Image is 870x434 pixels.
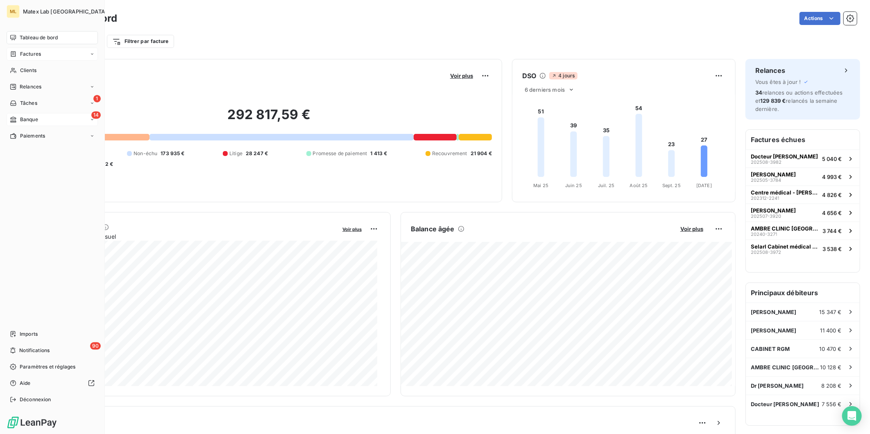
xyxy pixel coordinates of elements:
h2: 292 817,59 € [46,106,492,131]
span: 5 040 € [822,156,842,162]
span: Aide [20,380,31,387]
button: Filtrer par facture [107,35,174,48]
span: [PERSON_NAME] [751,171,796,178]
span: 10 128 € [820,364,842,371]
span: 202508-3982 [751,160,782,165]
span: Voir plus [680,226,703,232]
span: Chiffre d'affaires mensuel [46,232,337,241]
span: Litige [229,150,242,157]
span: 4 826 € [822,192,842,198]
button: Selarl Cabinet médical Dr [PERSON_NAME]202508-39723 538 € [746,240,860,258]
h6: Relances [755,66,785,75]
span: 173 935 € [161,150,184,157]
button: [PERSON_NAME]202505-37844 993 € [746,167,860,185]
span: Tableau de bord [20,34,58,41]
span: Imports [20,330,38,338]
span: [PERSON_NAME] [751,309,797,315]
span: Docteur [PERSON_NAME] [751,401,819,407]
span: 202507-3920 [751,214,781,219]
span: CABINET RGM [751,346,790,352]
span: Docteur [PERSON_NAME] [751,153,818,160]
span: 1 [93,95,101,102]
span: [PERSON_NAME] [751,207,796,214]
span: 4 jours [549,72,577,79]
tspan: Juil. 25 [598,183,614,188]
span: 4 656 € [822,210,842,216]
span: Paramètres et réglages [20,363,75,371]
h6: Factures échues [746,130,860,149]
span: 202508-3972 [751,250,781,255]
span: 129 839 € [760,97,786,104]
h6: DSO [522,71,536,81]
span: 8 208 € [821,382,842,389]
img: Logo LeanPay [7,416,57,429]
span: Déconnexion [20,396,51,403]
button: Actions [800,12,841,25]
span: Paiements [20,132,45,140]
span: 15 347 € [820,309,842,315]
tspan: Juin 25 [565,183,582,188]
span: 28 247 € [246,150,268,157]
span: Voir plus [342,226,362,232]
span: 34 [755,89,762,96]
span: Non-échu [134,150,157,157]
span: Vous êtes à jour ! [755,79,801,85]
span: Recouvrement [432,150,467,157]
tspan: Mai 25 [533,183,548,188]
span: Tâches [20,99,37,107]
span: 6 derniers mois [525,86,565,93]
span: Dr [PERSON_NAME] [751,382,804,389]
span: 90 [90,342,101,350]
a: Aide [7,377,98,390]
tspan: Août 25 [630,183,648,188]
button: AMBRE CLINIC [GEOGRAPHIC_DATA]20240-32713 744 € [746,222,860,240]
span: Factures [20,50,41,58]
button: Centre médical - [PERSON_NAME]202312-22414 826 € [746,185,860,203]
span: 202312-2241 [751,196,779,201]
div: ML [7,5,20,18]
h6: Principaux débiteurs [746,283,860,303]
span: 1 413 € [371,150,387,157]
span: Banque [20,116,38,123]
span: 14 [91,111,101,119]
span: 202505-3784 [751,178,781,183]
div: Open Intercom Messenger [842,406,862,426]
span: Selarl Cabinet médical Dr [PERSON_NAME] [751,243,819,250]
span: Matex Lab [GEOGRAPHIC_DATA] [23,8,107,15]
button: Docteur [PERSON_NAME]202508-39825 040 € [746,149,860,167]
tspan: Sept. 25 [662,183,681,188]
span: 3 744 € [822,228,842,234]
span: Clients [20,67,36,74]
span: AMBRE CLINIC [GEOGRAPHIC_DATA] [751,225,819,232]
span: 11 400 € [820,327,842,334]
span: 21 904 € [471,150,492,157]
span: Promesse de paiement [313,150,367,157]
span: Voir plus [450,72,473,79]
span: -2 € [103,160,113,168]
span: relances ou actions effectuées et relancés la semaine dernière. [755,89,843,112]
span: Centre médical - [PERSON_NAME] [751,189,819,196]
span: 20240-3271 [751,232,777,237]
span: AMBRE CLINIC [GEOGRAPHIC_DATA] [751,364,820,371]
span: Notifications [19,347,50,354]
button: Voir plus [448,72,476,79]
button: [PERSON_NAME]202507-39204 656 € [746,203,860,222]
span: 3 538 € [822,246,842,252]
span: 10 470 € [820,346,842,352]
span: [PERSON_NAME] [751,327,797,334]
h6: Balance âgée [411,224,455,234]
span: 4 993 € [822,174,842,180]
tspan: [DATE] [696,183,712,188]
span: Relances [20,83,41,90]
button: Voir plus [340,225,364,233]
span: 7 556 € [822,401,842,407]
button: Voir plus [678,225,706,233]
